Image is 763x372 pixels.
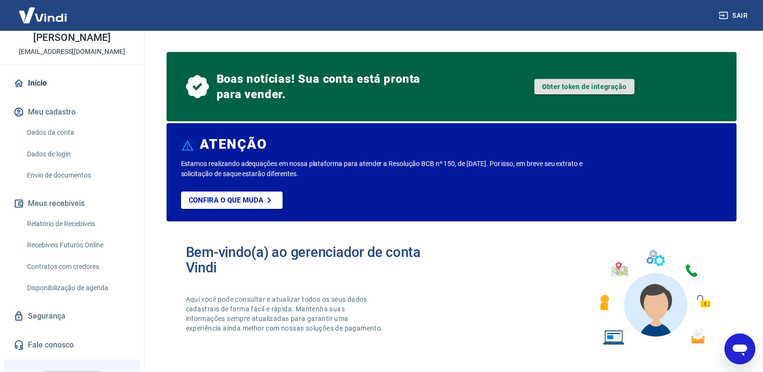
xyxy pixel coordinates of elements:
a: Obter token de integração [534,79,634,94]
p: Aqui você pode consultar e atualizar todos os seus dados cadastrais de forma fácil e rápida. Mant... [186,295,385,333]
p: [EMAIL_ADDRESS][DOMAIN_NAME] [19,47,125,57]
button: Sair [717,7,751,25]
a: Envio de documentos [23,166,132,185]
button: Meu cadastro [12,102,132,123]
a: Início [12,73,132,94]
a: Recebíveis Futuros Online [23,235,132,255]
a: Dados da conta [23,123,132,142]
a: Fale conosco [12,334,132,356]
a: Relatório de Recebíveis [23,214,132,234]
p: Estamos realizando adequações em nossa plataforma para atender a Resolução BCB nº 150, de [DATE].... [181,159,614,179]
p: Confira o que muda [189,196,263,205]
p: [PERSON_NAME] [33,33,110,43]
a: Contratos com credores [23,257,132,277]
span: Boas notícias! Sua conta está pronta para vender. [217,71,425,102]
h6: ATENÇÃO [200,140,267,149]
img: Vindi [12,0,74,30]
a: Segurança [12,306,132,327]
a: Disponibilização de agenda [23,278,132,298]
iframe: Botão para abrir a janela de mensagens [724,334,755,364]
img: Imagem de um avatar masculino com diversos icones exemplificando as funcionalidades do gerenciado... [591,244,717,351]
h2: Bem-vindo(a) ao gerenciador de conta Vindi [186,244,452,275]
a: Dados de login [23,144,132,164]
button: Meus recebíveis [12,193,132,214]
a: Confira o que muda [181,192,283,209]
